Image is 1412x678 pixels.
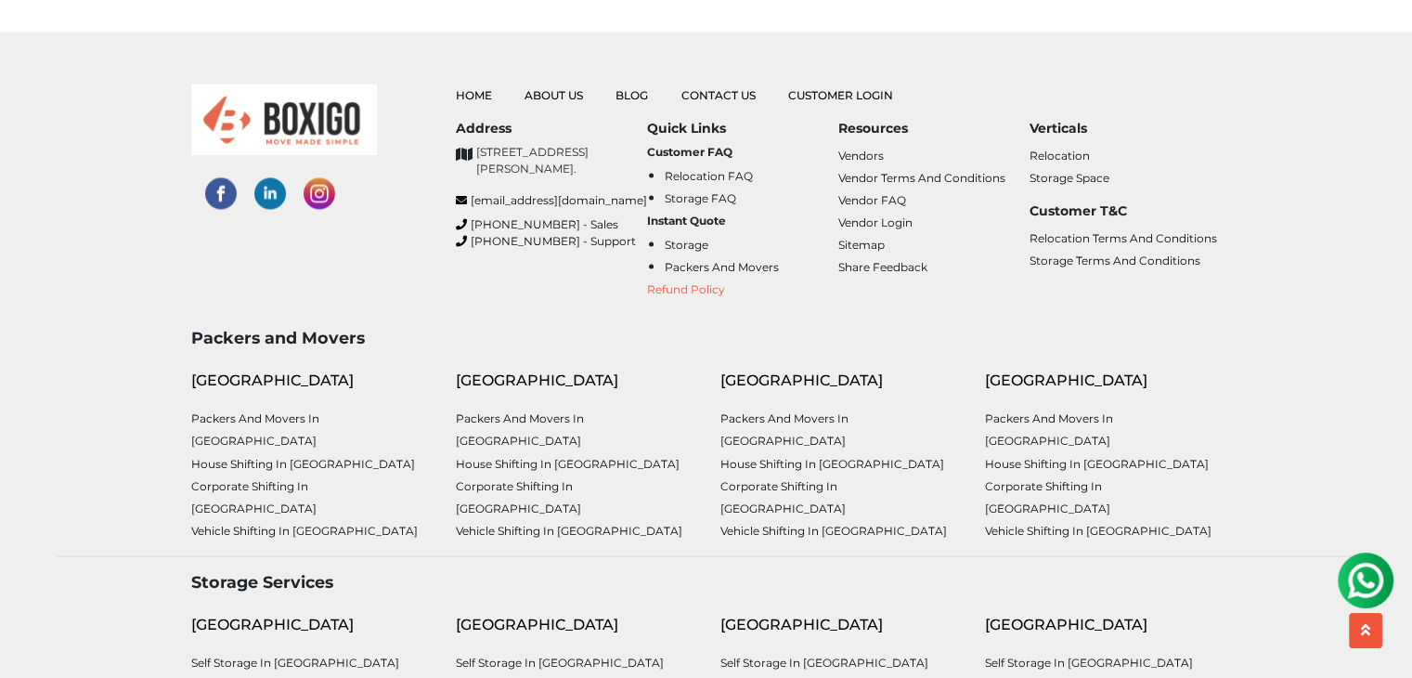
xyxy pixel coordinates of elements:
p: [STREET_ADDRESS][PERSON_NAME]. [476,144,647,177]
a: House shifting in [GEOGRAPHIC_DATA] [720,456,944,470]
h6: Resources [838,121,1030,137]
a: Relocation [1030,149,1090,163]
a: Vendor Login [838,215,913,229]
a: Vendor Terms and Conditions [838,171,1005,185]
a: Refund Policy [647,282,725,296]
h3: Storage Services [191,571,1222,591]
a: Sitemap [838,238,885,252]
a: Vehicle shifting in [GEOGRAPHIC_DATA] [985,523,1211,537]
h6: Verticals [1030,121,1221,137]
a: [PHONE_NUMBER] - Sales [456,216,647,233]
a: Share Feedback [838,260,927,274]
div: [GEOGRAPHIC_DATA] [456,370,693,392]
a: Corporate Shifting in [GEOGRAPHIC_DATA] [720,478,846,515]
a: Vehicle shifting in [GEOGRAPHIC_DATA] [456,523,682,537]
a: Self Storage in [GEOGRAPHIC_DATA] [191,655,399,669]
a: Self Storage in [GEOGRAPHIC_DATA] [720,655,928,669]
a: Home [456,88,492,102]
h6: Quick Links [647,121,838,137]
a: Vendor FAQ [838,193,906,207]
a: Contact Us [681,88,756,102]
a: Storage Space [1030,171,1109,185]
a: Storage Terms and Conditions [1030,254,1200,267]
a: Packers and Movers in [GEOGRAPHIC_DATA] [191,411,319,448]
div: [GEOGRAPHIC_DATA] [456,613,693,635]
a: Blog [615,88,648,102]
img: whatsapp-icon.svg [19,19,56,56]
a: Relocation Terms and Conditions [1030,231,1217,245]
a: Corporate Shifting in [GEOGRAPHIC_DATA] [191,478,317,515]
a: House shifting in [GEOGRAPHIC_DATA] [456,456,680,470]
a: Vehicle shifting in [GEOGRAPHIC_DATA] [191,523,418,537]
button: scroll up [1349,613,1382,648]
a: [EMAIL_ADDRESS][DOMAIN_NAME] [456,192,647,209]
img: instagram-social-links [304,177,335,209]
a: [PHONE_NUMBER] - Support [456,233,647,250]
a: Packers and Movers [665,260,779,274]
a: Corporate Shifting in [GEOGRAPHIC_DATA] [985,478,1110,515]
a: House shifting in [GEOGRAPHIC_DATA] [191,456,415,470]
img: facebook-social-links [205,177,237,209]
a: Vendors [838,149,884,163]
img: linked-in-social-links [254,177,286,209]
a: House shifting in [GEOGRAPHIC_DATA] [985,456,1209,470]
a: Corporate Shifting in [GEOGRAPHIC_DATA] [456,478,581,515]
a: Storage FAQ [665,191,736,205]
a: Customer Login [788,88,893,102]
a: Packers and Movers in [GEOGRAPHIC_DATA] [720,411,848,448]
img: boxigo_logo_small [191,84,377,155]
a: Packers and Movers in [GEOGRAPHIC_DATA] [456,411,584,448]
a: About Us [525,88,583,102]
div: [GEOGRAPHIC_DATA] [985,370,1222,392]
div: [GEOGRAPHIC_DATA] [191,370,428,392]
h3: Packers and Movers [191,328,1222,347]
a: Packers and Movers in [GEOGRAPHIC_DATA] [985,411,1113,448]
a: Storage [665,238,708,252]
a: Vehicle shifting in [GEOGRAPHIC_DATA] [720,523,947,537]
a: Self Storage in [GEOGRAPHIC_DATA] [456,655,664,669]
div: [GEOGRAPHIC_DATA] [985,613,1222,635]
h6: Customer T&C [1030,203,1221,219]
div: [GEOGRAPHIC_DATA] [720,370,957,392]
a: Self Storage in [GEOGRAPHIC_DATA] [985,655,1193,669]
a: Relocation FAQ [665,169,753,183]
b: Customer FAQ [647,145,732,159]
h6: Address [456,121,647,137]
div: [GEOGRAPHIC_DATA] [720,613,957,635]
b: Instant Quote [647,214,726,228]
div: [GEOGRAPHIC_DATA] [191,613,428,635]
